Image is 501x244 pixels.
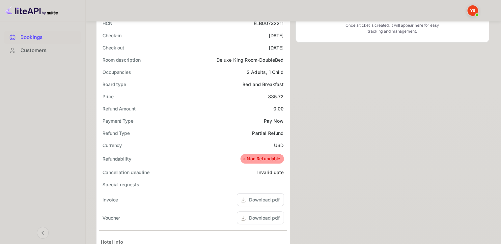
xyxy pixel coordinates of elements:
[102,130,130,137] div: Refund Type
[102,155,131,162] div: Refundability
[102,214,120,221] div: Voucher
[257,169,284,176] div: Invalid date
[341,22,444,34] p: Once a ticket is created, it will appear here for easy tracking and management.
[242,156,280,162] div: Non Refundable
[242,81,284,88] div: Bed and Breakfast
[274,142,284,149] div: USD
[273,105,284,112] div: 0.00
[254,20,284,27] div: ELB00732211
[247,69,284,76] div: 2 Adults, 1 Child
[102,117,133,124] div: Payment Type
[102,196,118,203] div: Invoice
[20,47,78,54] div: Customers
[20,34,78,41] div: Bookings
[102,81,126,88] div: Board type
[102,105,136,112] div: Refund Amount
[4,44,81,57] div: Customers
[37,227,49,239] button: Collapse navigation
[102,69,131,76] div: Occupancies
[102,32,122,39] div: Check-in
[269,32,284,39] div: [DATE]
[102,44,124,51] div: Check out
[102,142,122,149] div: Currency
[269,44,284,51] div: [DATE]
[5,5,58,16] img: LiteAPI logo
[4,31,81,43] a: Bookings
[4,31,81,44] div: Bookings
[249,214,280,221] div: Download pdf
[102,56,140,63] div: Room description
[268,93,284,100] div: 835.72
[102,181,139,188] div: Special requests
[102,93,114,100] div: Price
[264,117,284,124] div: Pay Now
[252,130,284,137] div: Partial Refund
[467,5,478,16] img: Yandex Support
[102,169,150,176] div: Cancellation deadline
[4,44,81,56] a: Customers
[216,56,284,63] div: Deluxe King Room-DoubleBed
[249,196,280,203] div: Download pdf
[102,20,113,27] div: HCN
